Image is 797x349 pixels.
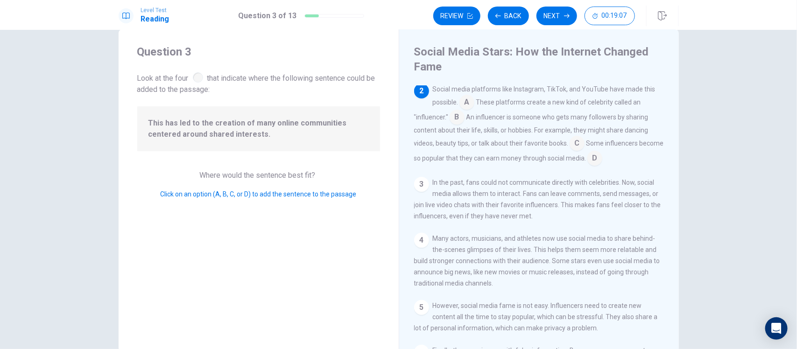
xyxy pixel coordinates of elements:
[433,85,656,106] span: Social media platforms like Instagram, TikTok, and YouTube have made this possible.
[765,317,788,340] div: Open Intercom Messenger
[414,179,661,220] span: In the past, fans could not communicate directly with celebrities. Now, social media allows them ...
[433,7,480,25] button: Review
[200,171,317,180] span: Where would the sentence best fit?
[414,233,429,248] div: 4
[459,95,474,110] span: A
[137,44,380,59] h4: Question 3
[414,300,429,315] div: 5
[570,136,585,151] span: C
[141,14,169,25] h1: Reading
[141,7,169,14] span: Level Test
[414,113,649,147] span: An influencer is someone who gets many followers by sharing content about their life, skills, or ...
[414,84,429,98] div: 2
[488,7,529,25] button: Back
[585,7,635,25] button: 00:19:07
[414,98,641,121] span: These platforms create a new kind of celebrity called an "influencer."
[137,70,380,95] span: Look at the four that indicate where the following sentence could be added to the passage:
[414,302,658,332] span: However, social media fame is not easy. Influencers need to create new content all the time to st...
[148,118,369,140] span: This has led to the creation of many online communities centered around shared interests.
[239,10,297,21] h1: Question 3 of 13
[602,12,627,20] span: 00:19:07
[161,190,357,198] span: Click on an option (A, B, C, or D) to add the sentence to the passage
[450,110,465,125] span: B
[414,44,662,74] h4: Social Media Stars: How the Internet Changed Fame
[587,151,602,166] span: D
[536,7,577,25] button: Next
[414,235,660,287] span: Many actors, musicians, and athletes now use social media to share behind-the-scenes glimpses of ...
[414,177,429,192] div: 3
